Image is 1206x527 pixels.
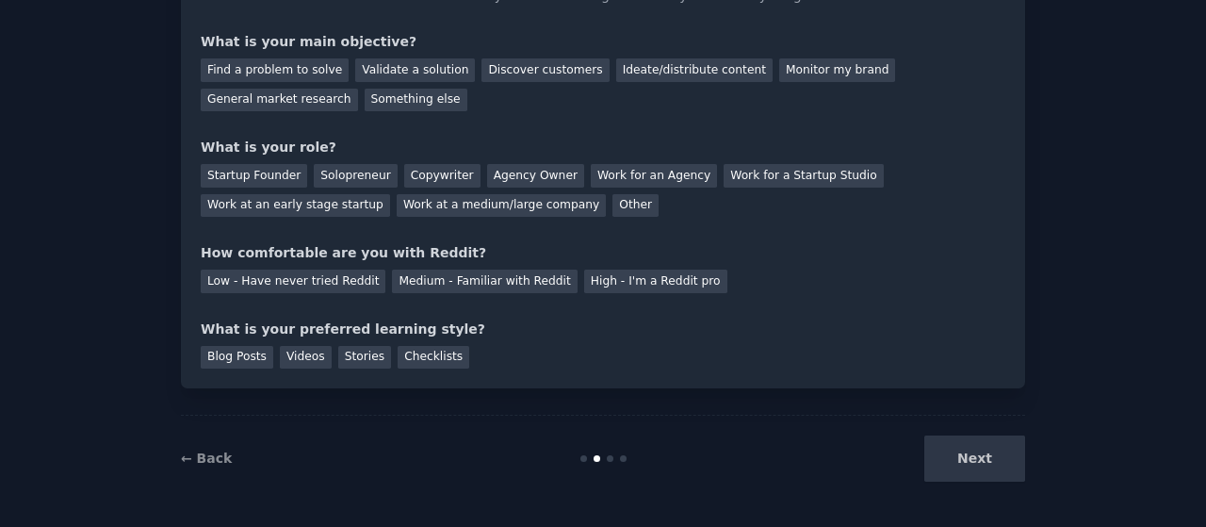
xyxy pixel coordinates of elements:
[201,270,385,293] div: Low - Have never tried Reddit
[724,164,883,188] div: Work for a Startup Studio
[487,164,584,188] div: Agency Owner
[201,346,273,370] div: Blog Posts
[481,58,609,82] div: Discover customers
[201,32,1005,52] div: What is your main objective?
[397,194,606,218] div: Work at a medium/large company
[616,58,773,82] div: Ideate/distribute content
[338,346,391,370] div: Stories
[404,164,481,188] div: Copywriter
[201,320,1005,339] div: What is your preferred learning style?
[612,194,659,218] div: Other
[355,58,475,82] div: Validate a solution
[201,164,307,188] div: Startup Founder
[365,89,467,112] div: Something else
[201,58,349,82] div: Find a problem to solve
[181,451,232,466] a: ← Back
[314,164,397,188] div: Solopreneur
[280,346,332,370] div: Videos
[591,164,717,188] div: Work for an Agency
[201,194,390,218] div: Work at an early stage startup
[201,89,358,112] div: General market research
[584,270,727,293] div: High - I'm a Reddit pro
[201,138,1005,157] div: What is your role?
[392,270,577,293] div: Medium - Familiar with Reddit
[201,243,1005,263] div: How comfortable are you with Reddit?
[779,58,895,82] div: Monitor my brand
[398,346,469,370] div: Checklists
